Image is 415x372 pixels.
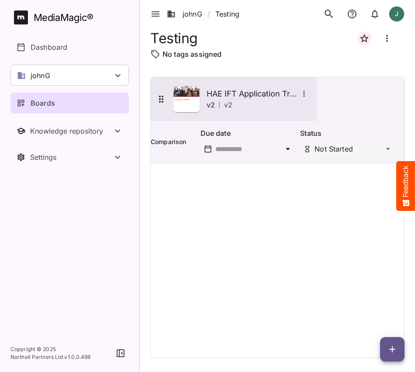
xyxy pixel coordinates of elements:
[10,121,129,141] button: Toggle Knowledge repository
[31,70,50,81] p: johnG
[389,6,405,22] div: J
[224,100,232,110] p: v 2
[30,153,112,162] div: Settings
[10,353,91,361] p: Northell Partners Ltd v 1.0.0.498
[10,147,129,168] button: Toggle Settings
[343,5,361,23] button: notifications
[366,5,384,23] button: notifications
[10,121,129,141] nav: Knowledge repository
[30,127,112,135] div: Knowledge repository
[207,100,215,110] p: v2
[377,28,398,49] button: Board more options
[31,42,67,52] p: Dashboard
[315,145,353,152] p: Not Started
[298,88,310,100] button: More options for HAE IFT Application Training - Takhzyro and Firazy
[396,161,415,211] button: Feedback
[201,128,297,138] p: Due date
[207,9,210,19] span: /
[173,86,200,112] img: Asset Thumbnail
[218,100,220,109] span: |
[300,128,397,138] p: Status
[163,49,221,59] p: No tags assigned
[10,345,91,353] p: Copyright © 2025
[10,147,129,168] nav: Settings
[14,10,129,24] a: MediaMagic®
[320,5,338,23] button: search
[10,37,129,58] a: Dashboard
[10,93,129,114] a: Boards
[167,9,202,19] a: johnG
[207,89,298,99] h5: HAE IFT Application Training - [MEDICAL_DATA] and Firazy
[150,30,198,46] h1: Testing
[150,49,161,59] img: tag-outline.svg
[31,98,55,108] p: Boards
[34,10,93,25] div: MediaMagic ®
